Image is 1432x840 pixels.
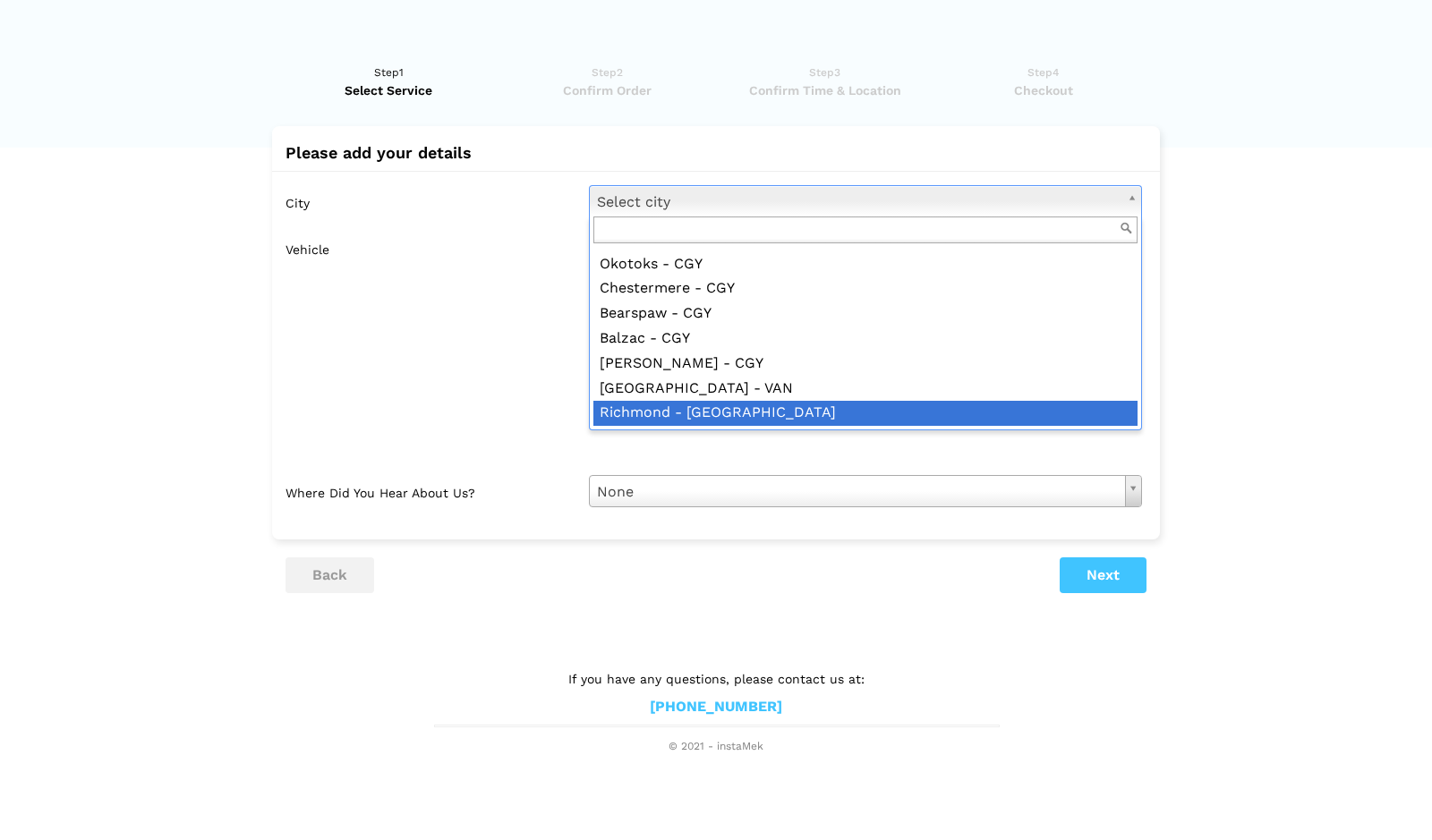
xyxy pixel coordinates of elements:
div: Chestermere - CGY [593,276,1138,301]
div: Bearspaw - CGY [593,301,1138,327]
div: [GEOGRAPHIC_DATA] - VAN [593,377,1138,402]
div: Okotoks - CGY [593,252,1138,277]
div: Richmond - [GEOGRAPHIC_DATA] [593,401,1138,426]
div: Balzac - CGY [593,327,1138,352]
div: [PERSON_NAME] - CGY [593,352,1138,377]
div: Burnaby -VAN [593,426,1138,451]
